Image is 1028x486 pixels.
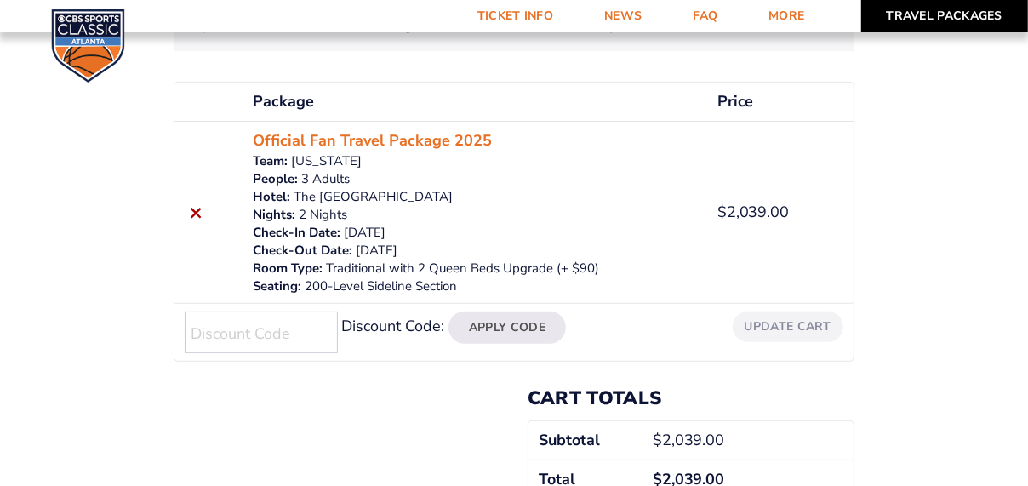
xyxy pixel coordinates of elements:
h2: Cart totals [528,387,854,409]
p: 200-Level Sideline Section [254,277,697,295]
p: [US_STATE] [254,152,697,170]
img: CBS Sports Classic [51,9,125,83]
p: Traditional with 2 Queen Beds Upgrade (+ $90) [254,260,697,277]
button: Update cart [733,312,843,341]
p: 2 Nights [254,206,697,224]
bdi: 2,039.00 [653,430,725,450]
dt: Team: [254,152,288,170]
a: Remove this item [185,201,208,224]
p: 3 Adults [254,170,697,188]
input: Discount Code [185,312,338,353]
p: [DATE] [254,224,697,242]
th: Package [243,83,707,121]
dt: People: [254,170,299,188]
a: Official Fan Travel Package 2025 [254,129,493,152]
bdi: 2,039.00 [717,202,790,222]
dt: Room Type: [254,260,323,277]
button: Apply Code [448,312,566,344]
span: $ [717,202,727,222]
th: Price [707,83,854,121]
label: Discount Code: [341,316,444,336]
span: $ [653,430,662,450]
th: Subtotal [528,421,642,460]
p: The [GEOGRAPHIC_DATA] [254,188,697,206]
p: [DATE] [254,242,697,260]
dt: Seating: [254,277,302,295]
dt: Check-Out Date: [254,242,353,260]
dt: Nights: [254,206,296,224]
dt: Check-In Date: [254,224,341,242]
dt: Hotel: [254,188,291,206]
